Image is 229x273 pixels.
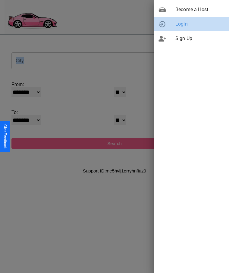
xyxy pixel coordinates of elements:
[154,2,229,17] div: Become a Host
[3,124,7,149] div: Give Feedback
[154,17,229,31] div: Login
[175,6,224,13] span: Become a Host
[175,35,224,42] span: Sign Up
[154,31,229,46] div: Sign Up
[175,20,224,28] span: Login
